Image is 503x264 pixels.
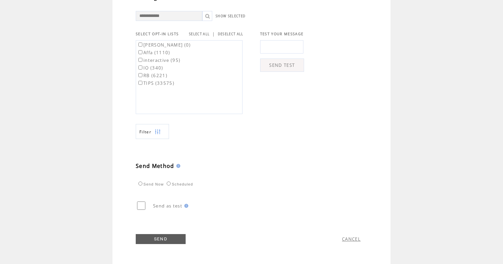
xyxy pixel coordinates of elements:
span: Show filters [139,129,151,135]
input: Scheduled [167,182,171,186]
a: SHOW SELECTED [216,14,246,18]
label: [PERSON_NAME] (0) [137,42,191,48]
input: Send Now [138,182,142,186]
img: help.gif [182,204,188,208]
span: TEST YOUR MESSAGE [260,32,304,36]
a: DESELECT ALL [218,32,244,36]
span: Send as test [153,203,182,209]
span: | [212,31,215,37]
input: RB (6221) [138,73,142,77]
span: Send Method [136,162,174,170]
img: filters.png [155,124,161,139]
input: IO (340) [138,66,142,69]
a: SEND [136,234,186,244]
input: TIPS (33575) [138,81,142,85]
input: [PERSON_NAME] (0) [138,43,142,47]
img: help.gif [174,164,180,168]
input: interactive (95) [138,58,142,62]
label: RB (6221) [137,72,167,78]
label: Send Now [137,182,164,186]
label: IO (340) [137,65,163,71]
label: interactive (95) [137,57,180,63]
span: SELECT OPT-IN LISTS [136,32,179,36]
a: CANCEL [342,236,361,242]
a: SELECT ALL [189,32,210,36]
label: TIPS (33575) [137,80,174,86]
label: Scheduled [165,182,193,186]
label: Affa (1110) [137,50,170,56]
input: Affa (1110) [138,50,142,54]
a: Filter [136,124,169,139]
a: SEND TEST [260,59,304,72]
